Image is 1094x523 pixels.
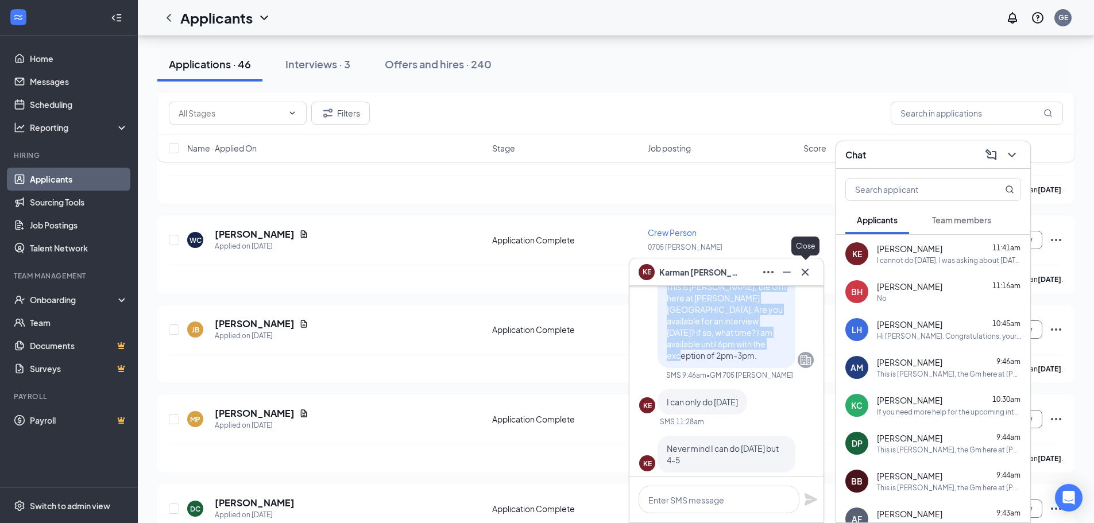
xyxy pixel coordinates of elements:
[1038,365,1061,373] b: [DATE]
[30,122,129,133] div: Reporting
[660,417,704,427] div: SMS 11:28am
[492,413,641,425] div: Application Complete
[257,11,271,25] svg: ChevronDown
[492,324,641,335] div: Application Complete
[804,493,818,506] button: Plane
[667,281,786,361] span: This is [PERSON_NAME], the Gm here at [PERSON_NAME][GEOGRAPHIC_DATA]. Are you available for an in...
[190,504,200,514] div: DC
[891,102,1063,125] input: Search in applications
[667,397,738,407] span: I can only do [DATE]
[30,214,128,237] a: Job Postings
[857,215,898,225] span: Applicants
[851,362,863,373] div: AM
[877,293,887,303] div: No
[761,265,775,279] svg: Ellipses
[14,271,126,281] div: Team Management
[877,508,942,520] span: [PERSON_NAME]
[877,331,1021,341] div: Hi [PERSON_NAME]. Congratulations, your meeting with Bojangles for Crew Person at 0705 [PERSON_NA...
[759,263,778,281] button: Ellipses
[215,330,308,342] div: Applied on [DATE]
[851,286,863,297] div: BH
[992,281,1020,290] span: 11:16am
[877,445,1021,455] div: This is [PERSON_NAME], the Gm here at [PERSON_NAME][GEOGRAPHIC_DATA]. Are you available for an in...
[30,500,110,512] div: Switch to admin view
[706,370,793,380] span: • GM 705 [PERSON_NAME]
[299,409,308,418] svg: Document
[30,93,128,116] a: Scheduling
[215,317,295,330] h5: [PERSON_NAME]
[643,459,652,468] div: KE
[30,168,128,191] a: Applicants
[1055,484,1083,512] div: Open Intercom Messenger
[932,215,991,225] span: Team members
[996,471,1020,479] span: 9:44am
[215,420,308,431] div: Applied on [DATE]
[992,395,1020,404] span: 10:30am
[30,237,128,259] a: Talent Network
[648,142,691,154] span: Job posting
[30,311,128,334] a: Team
[492,503,641,514] div: Application Complete
[851,400,863,411] div: KC
[877,243,942,254] span: [PERSON_NAME]
[666,370,706,380] div: SMS 9:46am
[192,325,199,335] div: JB
[1049,323,1063,336] svg: Ellipses
[14,150,126,160] div: Hiring
[30,357,128,380] a: SurveysCrown
[1038,454,1061,463] b: [DATE]
[215,228,295,241] h5: [PERSON_NAME]
[179,107,283,119] input: All Stages
[846,179,982,200] input: Search applicant
[215,497,295,509] h5: [PERSON_NAME]
[1006,11,1019,25] svg: Notifications
[877,281,942,292] span: [PERSON_NAME]
[30,47,128,70] a: Home
[877,369,1021,379] div: This is [PERSON_NAME], the Gm here at [PERSON_NAME][GEOGRAPHIC_DATA]. Are you available for an in...
[1049,412,1063,426] svg: Ellipses
[385,57,492,71] div: Offers and hires · 240
[492,142,515,154] span: Stage
[162,11,176,25] svg: ChevronLeft
[845,149,866,161] h3: Chat
[1058,13,1068,22] div: GE
[1043,109,1053,118] svg: MagnifyingGlass
[1005,148,1019,162] svg: ChevronDown
[982,146,1000,164] button: ComposeMessage
[648,243,722,251] span: 0705 [PERSON_NAME]
[14,500,25,512] svg: Settings
[992,319,1020,328] span: 10:45am
[852,324,862,335] div: LH
[796,263,814,281] button: Cross
[1038,275,1061,284] b: [DATE]
[852,248,862,259] div: KE
[1031,11,1045,25] svg: QuestionInfo
[996,509,1020,517] span: 9:43am
[984,148,998,162] svg: ComposeMessage
[215,407,295,420] h5: [PERSON_NAME]
[14,294,25,305] svg: UserCheck
[215,509,295,521] div: Applied on [DATE]
[877,394,942,406] span: [PERSON_NAME]
[780,265,794,279] svg: Minimize
[877,432,942,444] span: [PERSON_NAME]
[659,266,740,278] span: Karman [PERSON_NAME]
[798,265,812,279] svg: Cross
[180,8,253,28] h1: Applicants
[492,234,641,246] div: Application Complete
[778,263,796,281] button: Minimize
[877,483,1021,493] div: This is [PERSON_NAME], the Gm here at [PERSON_NAME][GEOGRAPHIC_DATA]. Are you available for an in...
[30,334,128,357] a: DocumentsCrown
[187,142,257,154] span: Name · Applied On
[877,407,1021,417] div: If you need more help for the upcoming interview, you can call me back. The call may be recorded ...
[311,102,370,125] button: Filter Filters
[667,443,779,465] span: Never mind I can do [DATE] but 4-5
[299,230,308,239] svg: Document
[799,353,813,367] svg: Company
[877,357,942,368] span: [PERSON_NAME]
[996,433,1020,441] span: 9:44am
[877,470,942,482] span: [PERSON_NAME]
[321,106,335,120] svg: Filter
[1038,185,1061,194] b: [DATE]
[852,437,863,449] div: DP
